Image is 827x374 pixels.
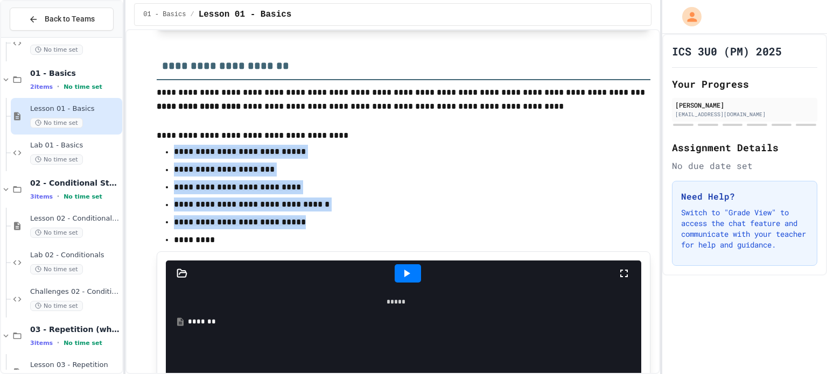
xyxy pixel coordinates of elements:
[199,8,292,21] span: Lesson 01 - Basics
[30,141,120,150] span: Lab 01 - Basics
[675,100,814,110] div: [PERSON_NAME]
[30,154,83,165] span: No time set
[671,4,704,29] div: My Account
[190,10,194,19] span: /
[30,251,120,260] span: Lab 02 - Conditionals
[30,324,120,334] span: 03 - Repetition (while and for)
[672,44,782,59] h1: ICS 3U0 (PM) 2025
[45,13,95,25] span: Back to Teams
[143,10,186,19] span: 01 - Basics
[30,45,83,55] span: No time set
[64,340,102,347] span: No time set
[30,118,83,128] span: No time set
[681,190,808,203] h3: Need Help?
[64,193,102,200] span: No time set
[57,338,59,347] span: •
[681,207,808,250] p: Switch to "Grade View" to access the chat feature and communicate with your teacher for help and ...
[30,361,120,370] span: Lesson 03 - Repetition
[30,287,120,297] span: Challenges 02 - Conditionals
[30,228,83,238] span: No time set
[30,301,83,311] span: No time set
[672,159,817,172] div: No due date set
[30,178,120,188] span: 02 - Conditional Statements (if)
[30,214,120,223] span: Lesson 02 - Conditional Statements (if)
[30,104,120,114] span: Lesson 01 - Basics
[30,340,53,347] span: 3 items
[57,192,59,201] span: •
[30,264,83,274] span: No time set
[30,193,53,200] span: 3 items
[64,83,102,90] span: No time set
[10,8,114,31] button: Back to Teams
[672,140,817,155] h2: Assignment Details
[675,110,814,118] div: [EMAIL_ADDRESS][DOMAIN_NAME]
[672,76,817,91] h2: Your Progress
[57,82,59,91] span: •
[30,68,120,78] span: 01 - Basics
[30,83,53,90] span: 2 items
